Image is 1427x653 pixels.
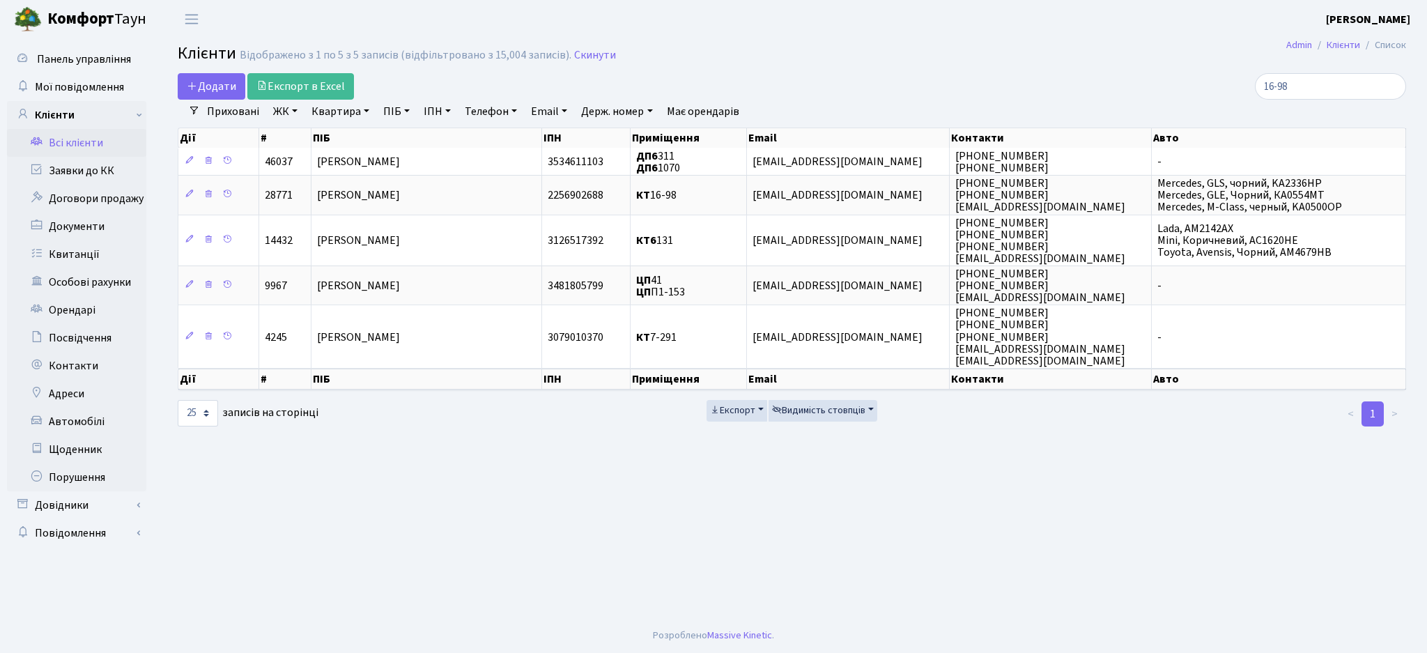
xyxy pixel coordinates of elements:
span: [PHONE_NUMBER] [PHONE_NUMBER] [955,148,1049,176]
th: Дії [178,369,259,390]
span: 3481805799 [548,278,603,293]
div: Відображено з 1 по 5 з 5 записів (відфільтровано з 15,004 записів). [240,49,571,62]
nav: breadcrumb [1265,31,1427,60]
th: Контакти [950,369,1152,390]
b: Комфорт [47,8,114,30]
a: Клієнти [1327,38,1360,52]
span: Lada, АМ2142АХ Mini, Коричневий, АС1620НЕ Toyota, Avensis, Чорний, АМ4679НВ [1157,221,1332,260]
span: - [1157,330,1162,345]
a: Massive Kinetic [707,628,772,643]
th: # [259,128,311,148]
span: Mercedes, GLS, чорний, KA2336HP Mercedes, GLE, Чорний, КА0554МТ Mercedes, M-Class, черный, KA0500OP [1157,176,1342,215]
li: Список [1360,38,1406,53]
div: Розроблено . [653,628,774,643]
span: [PERSON_NAME] [317,187,400,203]
span: Таун [47,8,146,31]
span: 46037 [265,154,293,169]
span: 16-98 [636,187,677,203]
th: Дії [178,128,259,148]
span: 14432 [265,233,293,248]
th: ПІБ [311,128,542,148]
span: [EMAIL_ADDRESS][DOMAIN_NAME] [753,154,923,169]
th: ІПН [542,369,631,390]
a: Додати [178,73,245,100]
a: Автомобілі [7,408,146,436]
span: 311 1070 [636,148,680,176]
a: Всі клієнти [7,129,146,157]
span: 9967 [265,278,287,293]
th: Контакти [950,128,1152,148]
b: [PERSON_NAME] [1326,12,1410,27]
span: 3534611103 [548,154,603,169]
span: Експорт [710,404,755,417]
a: ПІБ [378,100,415,123]
a: Документи [7,213,146,240]
th: Приміщення [631,128,747,148]
span: [EMAIL_ADDRESS][DOMAIN_NAME] [753,187,923,203]
span: 3079010370 [548,330,603,345]
a: Клієнти [7,101,146,129]
span: [PHONE_NUMBER] [PHONE_NUMBER] [PHONE_NUMBER] [EMAIL_ADDRESS][DOMAIN_NAME] [955,215,1125,266]
a: Особові рахунки [7,268,146,296]
button: Видимість стовпців [769,400,877,422]
a: Порушення [7,463,146,491]
a: Договори продажу [7,185,146,213]
a: Повідомлення [7,519,146,547]
span: [PERSON_NAME] [317,154,400,169]
a: Щоденник [7,436,146,463]
a: Експорт в Excel [247,73,354,100]
span: [PHONE_NUMBER] [PHONE_NUMBER] [PHONE_NUMBER] [EMAIL_ADDRESS][DOMAIN_NAME] [EMAIL_ADDRESS][DOMAIN_... [955,305,1125,368]
span: Мої повідомлення [35,79,124,95]
button: Переключити навігацію [174,8,209,31]
span: - [1157,278,1162,293]
span: 28771 [265,187,293,203]
th: Приміщення [631,369,747,390]
span: 7-291 [636,330,677,345]
a: ЖК [268,100,303,123]
span: Клієнти [178,41,236,66]
span: [EMAIL_ADDRESS][DOMAIN_NAME] [753,330,923,345]
b: ДП6 [636,160,658,176]
a: 1 [1362,401,1384,427]
b: ЦП [636,284,651,300]
a: Контакти [7,352,146,380]
span: [PHONE_NUMBER] [PHONE_NUMBER] [EMAIL_ADDRESS][DOMAIN_NAME] [955,266,1125,305]
th: Email [747,369,949,390]
a: Телефон [459,100,523,123]
input: Пошук... [1255,73,1406,100]
a: Квитанції [7,240,146,268]
th: ПІБ [311,369,542,390]
span: - [1157,154,1162,169]
span: 41 П1-153 [636,272,685,300]
a: Admin [1286,38,1312,52]
span: Додати [187,79,236,94]
th: # [259,369,311,390]
span: 2256902688 [548,187,603,203]
b: ДП6 [636,148,658,164]
b: ЦП [636,272,651,288]
img: logo.png [14,6,42,33]
span: [EMAIL_ADDRESS][DOMAIN_NAME] [753,278,923,293]
span: 3126517392 [548,233,603,248]
a: Email [525,100,573,123]
a: Приховані [201,100,265,123]
span: 131 [636,233,673,248]
a: Квартира [306,100,375,123]
th: Email [747,128,949,148]
a: Заявки до КК [7,157,146,185]
b: КТ [636,330,650,345]
span: Панель управління [37,52,131,67]
th: Авто [1152,128,1406,148]
a: Держ. номер [576,100,658,123]
button: Експорт [707,400,767,422]
a: Скинути [574,49,616,62]
span: [PHONE_NUMBER] [PHONE_NUMBER] [EMAIL_ADDRESS][DOMAIN_NAME] [955,176,1125,215]
a: Адреси [7,380,146,408]
b: КТ6 [636,233,656,248]
th: ІПН [542,128,631,148]
span: [PERSON_NAME] [317,330,400,345]
b: КТ [636,187,650,203]
a: Довідники [7,491,146,519]
span: [EMAIL_ADDRESS][DOMAIN_NAME] [753,233,923,248]
select: записів на сторінці [178,400,218,427]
